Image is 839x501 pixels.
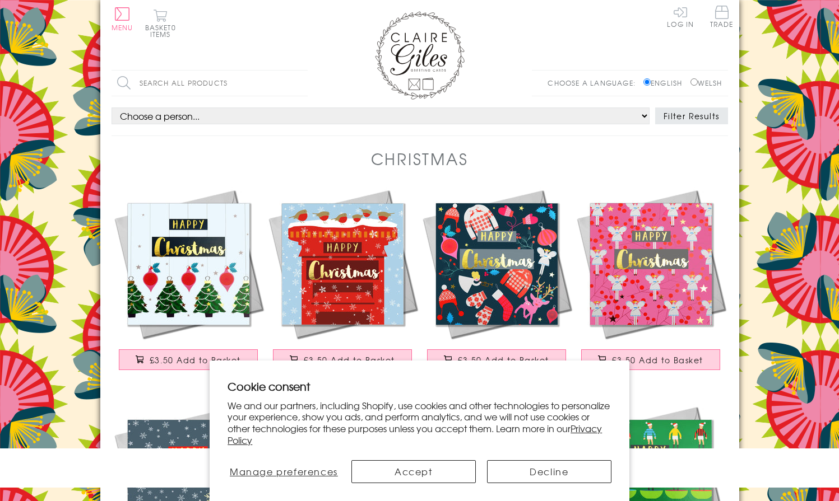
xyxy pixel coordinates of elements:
[150,22,176,39] span: 0 items
[112,7,133,31] button: Menu
[145,9,176,38] button: Basket0 items
[420,187,574,341] img: Christmas Card, Jumpers & Mittens, text foiled in shiny gold
[112,187,266,381] a: Christmas Card, Trees and Baubles, text foiled in shiny gold £3.50 Add to Basket
[112,22,133,32] span: Menu
[266,187,420,341] img: Christmas Card, Robins on a Postbox, text foiled in shiny gold
[574,187,728,341] img: Christmas Card, Fairies on Pink, text foiled in shiny gold
[228,378,611,394] h2: Cookie consent
[667,6,694,27] a: Log In
[690,78,698,86] input: Welsh
[458,354,549,366] span: £3.50 Add to Basket
[375,11,465,100] img: Claire Giles Greetings Cards
[612,354,703,366] span: £3.50 Add to Basket
[351,460,476,483] button: Accept
[548,78,641,88] p: Choose a language:
[228,422,602,447] a: Privacy Policy
[228,460,340,483] button: Manage preferences
[266,187,420,381] a: Christmas Card, Robins on a Postbox, text foiled in shiny gold £3.50 Add to Basket
[710,6,734,30] a: Trade
[119,349,258,370] button: £3.50 Add to Basket
[643,78,688,88] label: English
[710,6,734,27] span: Trade
[273,349,412,370] button: £3.50 Add to Basket
[112,187,266,341] img: Christmas Card, Trees and Baubles, text foiled in shiny gold
[643,78,651,86] input: English
[581,349,720,370] button: £3.50 Add to Basket
[371,147,469,170] h1: Christmas
[420,187,574,381] a: Christmas Card, Jumpers & Mittens, text foiled in shiny gold £3.50 Add to Basket
[574,187,728,381] a: Christmas Card, Fairies on Pink, text foiled in shiny gold £3.50 Add to Basket
[230,465,338,478] span: Manage preferences
[427,349,566,370] button: £3.50 Add to Basket
[655,107,728,124] button: Filter Results
[150,354,241,366] span: £3.50 Add to Basket
[296,71,308,96] input: Search
[228,400,611,446] p: We and our partners, including Shopify, use cookies and other technologies to personalize your ex...
[112,71,308,96] input: Search all products
[690,78,722,88] label: Welsh
[304,354,395,366] span: £3.50 Add to Basket
[487,460,611,483] button: Decline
